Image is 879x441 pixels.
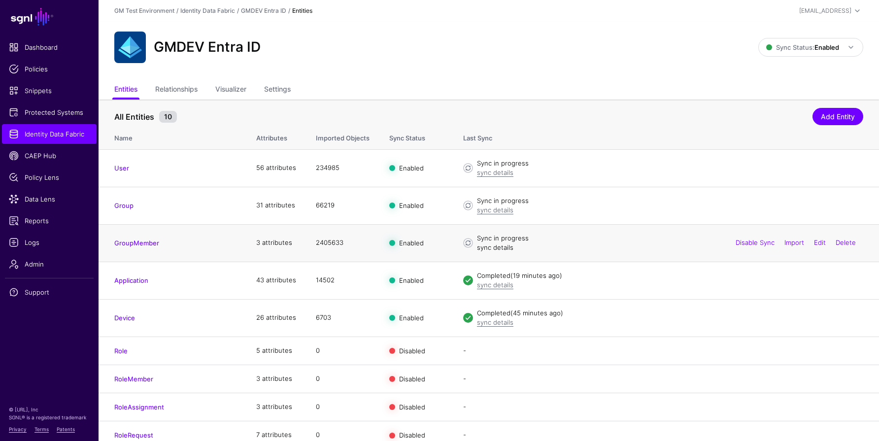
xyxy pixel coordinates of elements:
span: Snippets [9,86,90,96]
td: 6703 [306,299,379,337]
td: 3 attributes [246,365,306,393]
td: 0 [306,337,379,365]
a: Visualizer [215,81,246,100]
span: All Entities [112,111,157,123]
span: Enabled [399,202,424,209]
app-datasources-item-entities-syncstatus: - [463,346,466,354]
td: 2405633 [306,224,379,262]
a: Group [114,202,134,209]
img: svg+xml;base64,PHN2ZyB3aWR0aD0iNjQiIGhlaWdodD0iNjQiIHZpZXdCb3g9IjAgMCA2NCA2NCIgZmlsbD0ibm9uZSIgeG... [114,32,146,63]
a: Policy Lens [2,168,97,187]
td: 56 attributes [246,149,306,187]
a: Add Entity [812,108,863,125]
th: Imported Objects [306,124,379,149]
td: 66219 [306,187,379,224]
a: Entities [114,81,137,100]
a: Device [114,314,135,322]
th: Attributes [246,124,306,149]
div: Completed (45 minutes ago) [477,308,863,318]
span: Sync Status: [766,43,839,51]
strong: Entities [292,7,312,14]
h2: GMDEV Entra ID [154,39,261,56]
td: 3 attributes [246,393,306,421]
a: Admin [2,254,97,274]
a: Identity Data Fabric [2,124,97,144]
span: Enabled [399,314,424,322]
td: 31 attributes [246,187,306,224]
span: Identity Data Fabric [9,129,90,139]
td: 234985 [306,149,379,187]
div: [EMAIL_ADDRESS] [799,6,851,15]
td: 3 attributes [246,224,306,262]
span: Enabled [399,239,424,247]
td: 5 attributes [246,337,306,365]
td: 26 attributes [246,299,306,337]
span: Enabled [399,276,424,284]
a: Delete [836,238,856,246]
a: Reports [2,211,97,231]
span: Support [9,287,90,297]
a: GroupMember [114,239,159,247]
td: 14502 [306,262,379,299]
a: Settings [264,81,291,100]
a: Role [114,347,128,355]
app-datasources-item-entities-syncstatus: - [463,403,466,410]
a: Relationships [155,81,198,100]
a: Data Lens [2,189,97,209]
span: Reports [9,216,90,226]
span: Dashboard [9,42,90,52]
span: Disabled [399,346,425,354]
a: sync details [477,281,513,289]
td: 0 [306,393,379,421]
div: / [174,6,180,15]
span: Protected Systems [9,107,90,117]
a: sync details [477,169,513,176]
a: RoleMember [114,375,153,383]
a: sync details [477,243,513,251]
a: RoleAssignment [114,403,164,411]
a: GM Test Environment [114,7,174,14]
td: 0 [306,365,379,393]
div: / [286,6,292,15]
a: Disable Sync [736,238,775,246]
span: Enabled [399,164,424,172]
a: Patents [57,426,75,432]
a: User [114,164,129,172]
a: RoleRequest [114,431,153,439]
th: Name [99,124,246,149]
span: Admin [9,259,90,269]
a: CAEP Hub [2,146,97,166]
a: Dashboard [2,37,97,57]
small: 10 [159,111,177,123]
a: GMDEV Entra ID [241,7,286,14]
a: sync details [477,206,513,214]
span: CAEP Hub [9,151,90,161]
th: Sync Status [379,124,453,149]
strong: Enabled [814,43,839,51]
a: Privacy [9,426,27,432]
span: Data Lens [9,194,90,204]
div: Sync in progress [477,159,863,169]
span: Disabled [399,374,425,382]
div: Sync in progress [477,196,863,206]
p: SGNL® is a registered trademark [9,413,90,421]
a: Edit [814,238,826,246]
span: Disabled [399,431,425,439]
span: Policies [9,64,90,74]
div: Sync in progress [477,234,863,243]
span: Logs [9,237,90,247]
th: Last Sync [453,124,879,149]
a: Application [114,276,148,284]
a: Import [784,238,804,246]
p: © [URL], Inc [9,406,90,413]
a: Policies [2,59,97,79]
div: / [235,6,241,15]
a: Protected Systems [2,102,97,122]
a: Identity Data Fabric [180,7,235,14]
app-datasources-item-entities-syncstatus: - [463,374,466,382]
a: Snippets [2,81,97,101]
a: SGNL [6,6,93,28]
span: Disabled [399,403,425,411]
a: Terms [34,426,49,432]
span: Policy Lens [9,172,90,182]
